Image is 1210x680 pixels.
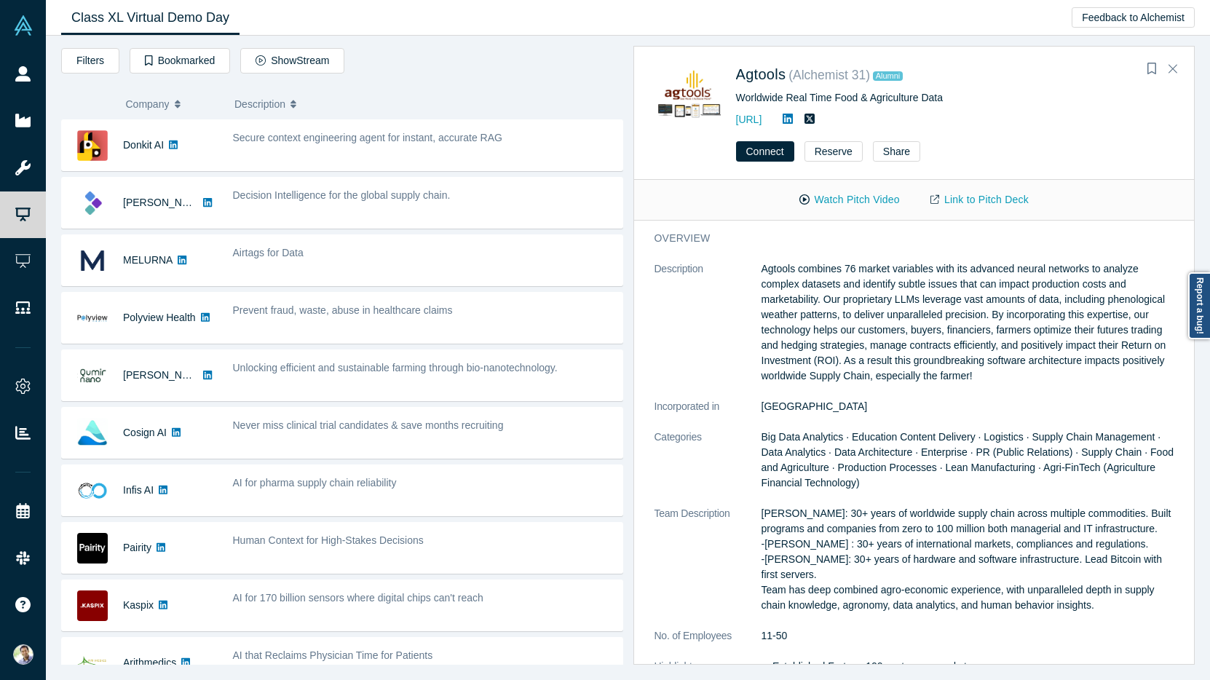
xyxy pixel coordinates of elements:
button: Company [126,89,220,119]
button: Bookmark [1142,59,1162,79]
img: Agtools's Logo [655,63,721,129]
button: Bookmarked [130,48,230,74]
img: MELURNA's Logo [77,245,108,276]
img: Cosign AI's Logo [77,418,108,448]
a: Arithmedics [123,657,176,668]
button: Reserve [804,141,863,162]
a: Donkit AI [123,139,164,151]
span: Human Context for High-Stakes Decisions [233,534,424,546]
li: Established Fortune 100 customers ready to grow [772,659,1174,674]
a: Link to Pitch Deck [915,187,1044,213]
a: Class XL Virtual Demo Day [61,1,240,35]
div: Worldwide Real Time Food & Agriculture Data [736,90,1174,106]
span: Airtags for Data [233,247,304,258]
a: Report a bug! [1188,272,1210,339]
small: ( Alchemist 31 ) [788,68,870,82]
span: Unlocking efficient and sustainable farming through bio-nanotechnology. [233,362,558,373]
img: Infis AI's Logo [77,475,108,506]
button: Description [234,89,613,119]
img: Pairity's Logo [77,533,108,564]
dt: No. of Employees [655,628,762,659]
span: Prevent fraud, waste, abuse in healthcare claims [233,304,453,316]
dt: Description [655,261,762,399]
span: Secure context engineering agent for instant, accurate RAG [233,132,502,143]
dd: [GEOGRAPHIC_DATA] [762,399,1174,414]
span: AI for pharma supply chain reliability [233,477,397,489]
a: MELURNA [123,254,173,266]
img: Arithmedics's Logo [77,648,108,679]
button: Close [1162,58,1184,81]
img: Ravi Belani's Account [13,644,33,665]
a: Agtools [736,66,786,82]
dt: Categories [655,430,762,506]
span: Description [234,89,285,119]
dt: Team Description [655,506,762,628]
a: Kaspix [123,599,154,611]
h3: overview [655,231,1154,246]
a: [PERSON_NAME] [123,197,207,208]
button: Watch Pitch Video [784,187,915,213]
p: [PERSON_NAME]: 30+ years of worldwide supply chain across multiple commodities. Built programs an... [762,506,1174,613]
dd: 11-50 [762,628,1174,644]
a: Infis AI [123,484,154,496]
span: AI for 170 billion sensors where digital chips can't reach [233,592,483,604]
button: ShowStream [240,48,344,74]
a: [URL] [736,114,762,125]
span: Company [126,89,170,119]
a: Polyview Health [123,312,196,323]
a: Pairity [123,542,151,553]
img: Alchemist Vault Logo [13,15,33,36]
dt: Incorporated in [655,399,762,430]
a: [PERSON_NAME] [123,369,207,381]
button: Feedback to Alchemist [1072,7,1195,28]
button: Share [873,141,920,162]
img: Qumir Nano's Logo [77,360,108,391]
img: Kimaru AI's Logo [77,188,108,218]
img: Polyview Health's Logo [77,303,108,333]
a: Cosign AI [123,427,167,438]
span: AI that Reclaims Physician Time for Patients [233,649,433,661]
img: Kaspix's Logo [77,590,108,621]
span: Big Data Analytics · Education Content Delivery · Logistics · Supply Chain Management · Data Anal... [762,431,1174,489]
img: Donkit AI's Logo [77,130,108,161]
span: Decision Intelligence for the global supply chain. [233,189,451,201]
p: Agtools combines 76 market variables with its advanced neural networks to analyze complex dataset... [762,261,1174,384]
button: Connect [736,141,794,162]
span: Alumni [873,71,903,81]
span: Never miss clinical trial candidates & save months recruiting [233,419,504,431]
button: Filters [61,48,119,74]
